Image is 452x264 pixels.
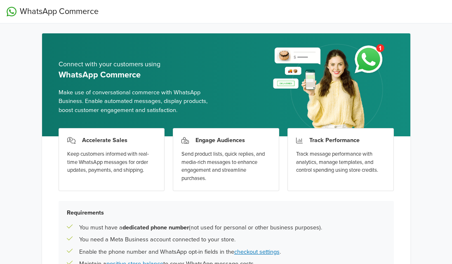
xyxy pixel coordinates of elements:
h3: Accelerate Sales [82,137,127,144]
h5: Requirements [67,209,386,216]
h5: WhatsApp Commerce [59,70,220,80]
div: Keep customers informed with real-time WhatsApp messages for order updates, payments, and shipping. [67,150,156,175]
p: You need a Meta Business account connected to your store. [79,235,235,244]
h5: Connect with your customers using [59,61,220,68]
img: whatsapp_setup_banner [266,39,393,136]
h3: Engage Audiences [195,137,245,144]
img: WhatsApp [7,7,16,16]
div: Send product lists, quick replies, and media-rich messages to enhance engagement and streamline p... [181,150,271,182]
b: dedicated phone number [122,224,189,231]
p: You must have a (not used for personal or other business purposes). [79,223,322,232]
span: WhatsApp Commerce [20,5,99,18]
h3: Track Performance [309,137,360,144]
span: Make use of conversational commerce with WhatsApp Business. Enable automated messages, display pr... [59,88,220,115]
p: Enable the phone number and WhatsApp opt-in fields in the . [79,248,281,257]
a: checkout settings [234,248,280,255]
div: Track message performance with analytics, manage templates, and control spending using store cred... [296,150,385,175]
